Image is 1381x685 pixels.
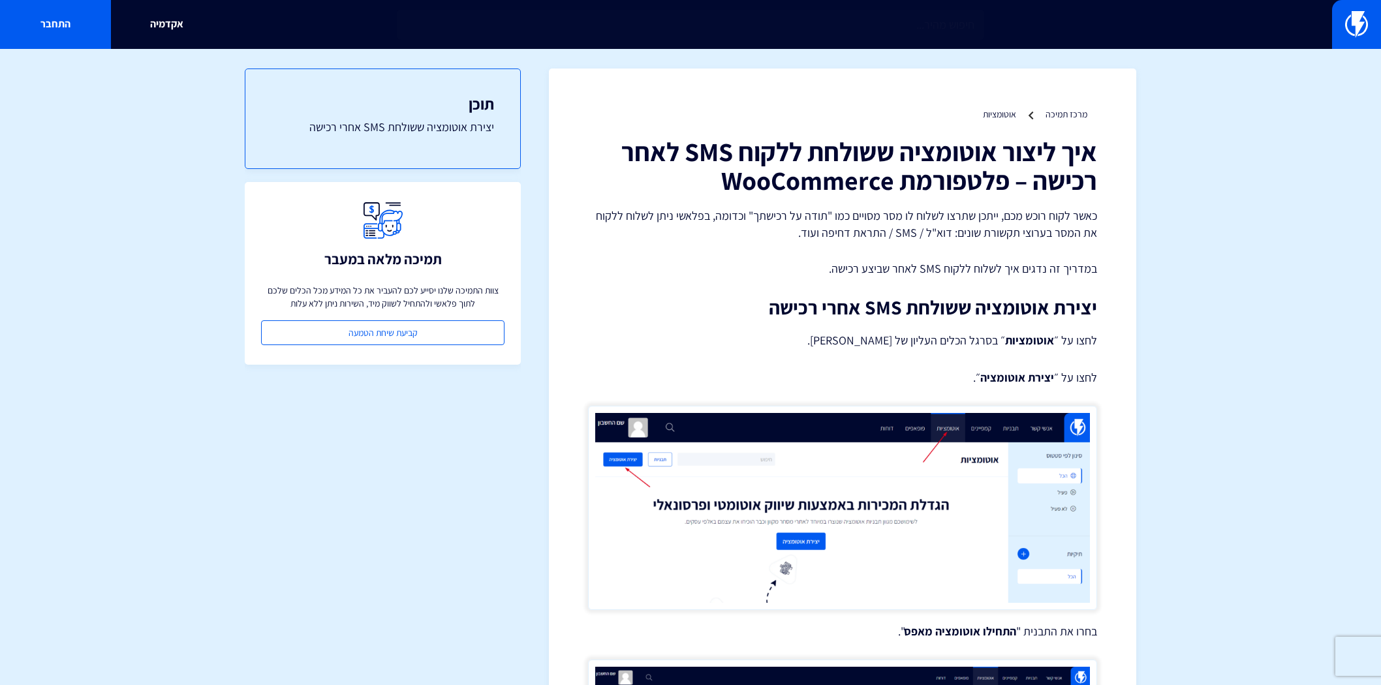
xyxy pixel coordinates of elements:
[588,207,1097,241] p: כאשר לקוח רוכש מכם, ייתכן שתרצו לשלוח לו מסר מסויים כמו "תודה על רכישתך" וכדומה, בפלאשי ניתן לשלו...
[397,10,984,40] input: חיפוש מהיר...
[588,369,1097,386] p: לחצו על ״ ״.
[1005,333,1054,348] strong: אוטומציות
[588,297,1097,318] h2: יצירת אוטומציה ששולחת SMS אחרי רכישה
[272,119,494,136] a: יצירת אוטומציה ששולחת SMS אחרי רכישה
[588,623,1097,640] p: בחרו את התבנית " ".
[261,320,504,345] a: קביעת שיחת הטמעה
[588,260,1097,277] p: במדריך זה נדגים איך לשלוח ללקוח SMS לאחר שביצע רכישה.
[983,108,1016,120] a: אוטומציות
[272,95,494,112] h3: תוכן
[1046,108,1087,120] a: מרכז תמיכה
[588,137,1097,194] h1: איך ליצור אוטומציה ששולחת ללקוח SMS לאחר רכישה – פלטפורמת WooCommerce
[588,331,1097,350] p: לחצו על ״ ״ בסרגל הכלים העליון של [PERSON_NAME].
[261,284,504,310] p: צוות התמיכה שלנו יסייע לכם להעביר את כל המידע מכל הכלים שלכם לתוך פלאשי ולהתחיל לשווק מיד, השירות...
[980,370,1054,385] strong: יצירת אוטומציה
[904,624,1016,639] strong: התחילו אוטומציה מאפס
[324,251,442,267] h3: תמיכה מלאה במעבר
